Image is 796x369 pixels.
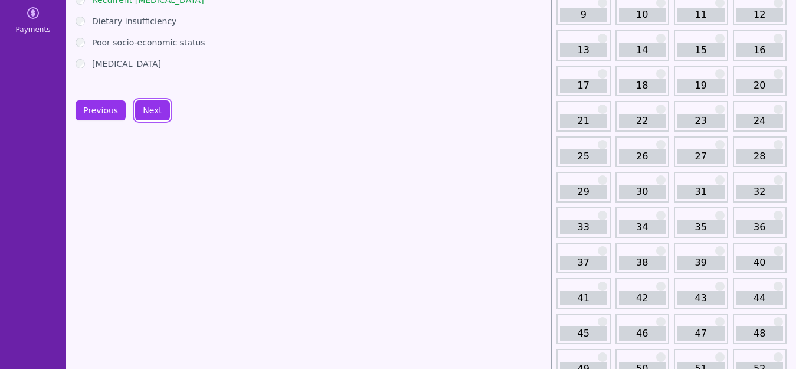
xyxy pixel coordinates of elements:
[677,79,725,93] a: 19
[560,114,607,128] a: 21
[560,220,607,234] a: 33
[677,256,725,270] a: 39
[619,220,666,234] a: 34
[560,185,607,199] a: 29
[736,220,784,234] a: 36
[619,43,666,57] a: 14
[677,291,725,305] a: 43
[560,256,607,270] a: 37
[16,25,51,34] span: Payments
[560,8,607,22] a: 9
[736,114,784,128] a: 24
[619,8,666,22] a: 10
[677,8,725,22] a: 11
[736,326,784,341] a: 48
[619,79,666,93] a: 18
[560,79,607,93] a: 17
[619,326,666,341] a: 46
[619,149,666,164] a: 26
[677,114,725,128] a: 23
[677,185,725,199] a: 31
[92,58,161,70] label: [MEDICAL_DATA]
[76,100,126,120] button: Previous
[92,15,176,27] label: Dietary insufficiency
[619,291,666,305] a: 42
[736,291,784,305] a: 44
[560,291,607,305] a: 41
[619,256,666,270] a: 38
[736,149,784,164] a: 28
[736,8,784,22] a: 12
[736,256,784,270] a: 40
[619,185,666,199] a: 30
[560,43,607,57] a: 13
[677,149,725,164] a: 27
[619,114,666,128] a: 22
[736,43,784,57] a: 16
[736,185,784,199] a: 32
[560,149,607,164] a: 25
[677,220,725,234] a: 35
[736,79,784,93] a: 20
[677,326,725,341] a: 47
[677,43,725,57] a: 15
[92,37,205,48] label: Poor socio-economic status
[560,326,607,341] a: 45
[135,100,170,120] button: Next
